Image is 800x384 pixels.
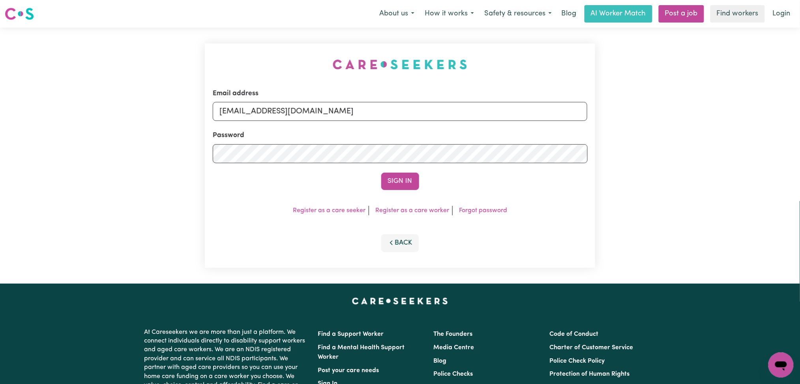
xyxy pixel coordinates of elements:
a: Code of Conduct [549,331,598,337]
a: Post a job [659,5,704,23]
a: Careseekers logo [5,5,34,23]
label: Password [213,130,244,141]
a: Register as a care worker [375,207,449,214]
a: The Founders [434,331,473,337]
iframe: Button to launch messaging window [768,352,794,378]
a: Protection of Human Rights [549,371,630,377]
a: Find a Mental Health Support Worker [318,344,405,360]
button: Sign In [381,173,419,190]
img: Careseekers logo [5,7,34,21]
button: Back [381,234,419,252]
a: Police Check Policy [549,358,605,364]
input: Email address [213,102,588,121]
a: Find workers [710,5,765,23]
a: Register as a care seeker [293,207,365,214]
label: Email address [213,88,259,99]
a: Find a Support Worker [318,331,384,337]
a: Blog [557,5,581,23]
button: About us [374,6,420,22]
a: Blog [434,358,447,364]
a: Login [768,5,795,23]
a: AI Worker Match [585,5,652,23]
a: Charter of Customer Service [549,344,633,351]
a: Police Checks [434,371,473,377]
a: Careseekers home page [352,298,448,304]
button: Safety & resources [479,6,557,22]
a: Forgot password [459,207,507,214]
a: Media Centre [434,344,474,351]
button: How it works [420,6,479,22]
a: Post your care needs [318,367,379,374]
